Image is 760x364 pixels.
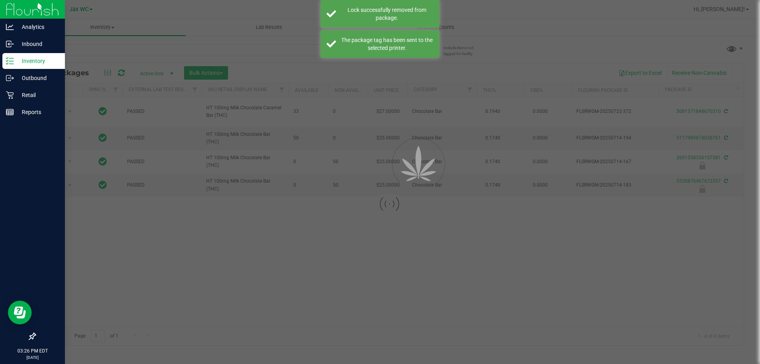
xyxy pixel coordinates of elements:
[14,22,61,32] p: Analytics
[14,39,61,49] p: Inbound
[14,107,61,117] p: Reports
[340,36,433,52] div: The package tag has been sent to the selected printer.
[8,301,32,324] iframe: Resource center
[6,57,14,65] inline-svg: Inventory
[14,90,61,100] p: Retail
[6,108,14,116] inline-svg: Reports
[6,74,14,82] inline-svg: Outbound
[340,6,433,22] div: Lock successfully removed from package.
[6,40,14,48] inline-svg: Inbound
[6,91,14,99] inline-svg: Retail
[6,23,14,31] inline-svg: Analytics
[4,354,61,360] p: [DATE]
[14,56,61,66] p: Inventory
[4,347,61,354] p: 03:26 PM EDT
[14,73,61,83] p: Outbound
